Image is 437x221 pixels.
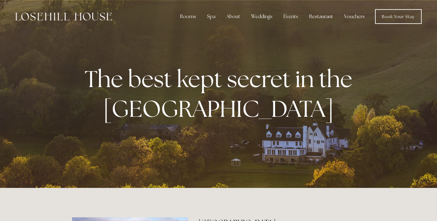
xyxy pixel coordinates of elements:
[339,10,370,23] a: Vouchers
[304,10,338,23] div: Restaurant
[202,10,220,23] div: Spa
[175,10,201,23] div: Rooms
[278,10,303,23] div: Events
[246,10,277,23] div: Weddings
[221,10,245,23] div: About
[85,64,357,124] strong: The best kept secret in the [GEOGRAPHIC_DATA]
[375,9,422,24] a: Book Your Stay
[15,13,112,21] img: Losehill House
